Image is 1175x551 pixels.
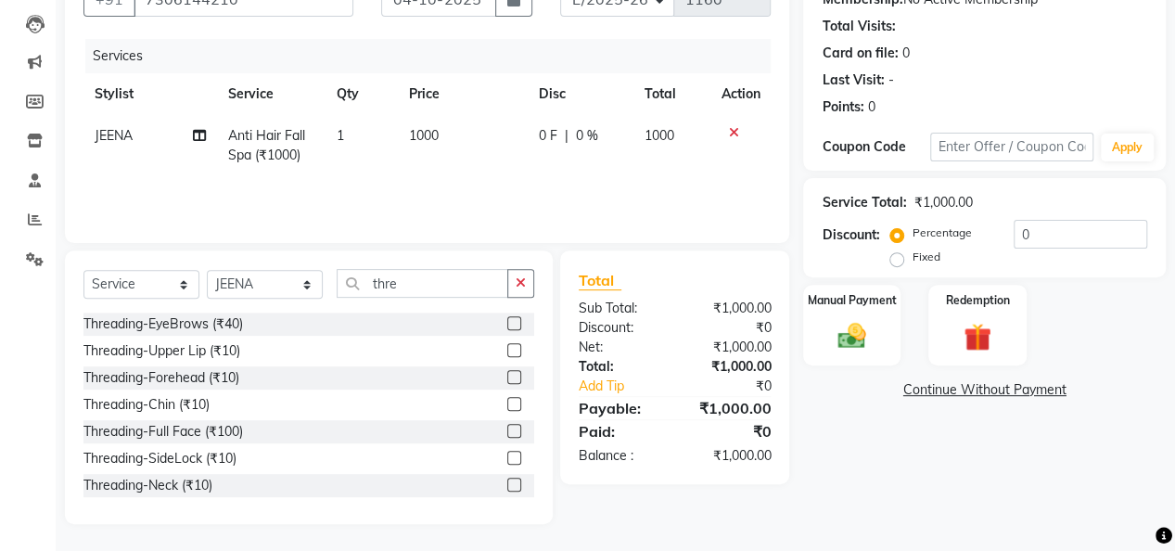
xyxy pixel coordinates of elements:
div: Coupon Code [822,137,930,157]
div: Threading-SideLock (₹10) [83,449,236,468]
a: Add Tip [565,377,694,396]
th: Qty [326,73,398,115]
div: Paid: [565,420,675,442]
span: JEENA [95,127,133,144]
input: Enter Offer / Coupon Code [930,133,1092,161]
th: Action [709,73,771,115]
div: ₹1,000.00 [675,299,785,318]
img: _gift.svg [955,320,1001,354]
div: Discount: [565,318,675,338]
span: Anti Hair Fall Spa (₹1000) [228,127,305,163]
div: Threading-Upper Lip (₹10) [83,341,240,361]
div: ₹1,000.00 [913,193,972,212]
span: | [565,126,568,146]
th: Total [633,73,709,115]
span: 1000 [409,127,439,144]
div: ₹0 [675,420,785,442]
div: ₹1,000.00 [675,357,785,377]
input: Search or Scan [337,269,508,298]
label: Fixed [912,249,939,265]
th: Service [217,73,326,115]
div: ₹0 [675,318,785,338]
span: 0 F [539,126,557,146]
div: Total Visits: [822,17,895,36]
div: ₹1,000.00 [675,338,785,357]
img: _cash.svg [829,320,875,352]
div: Discount: [822,225,879,245]
a: Continue Without Payment [807,380,1162,400]
span: 0 % [576,126,598,146]
div: Last Visit: [822,70,884,90]
div: Service Total: [822,193,906,212]
button: Apply [1101,134,1154,161]
span: 1 [337,127,344,144]
label: Redemption [946,292,1010,309]
div: Threading-Neck (₹10) [83,476,212,495]
div: - [888,70,893,90]
div: Services [85,39,785,73]
div: Threading-Chin (₹10) [83,395,210,415]
div: 0 [901,44,909,63]
label: Manual Payment [808,292,897,309]
th: Disc [528,73,633,115]
div: Threading-Full Face (₹100) [83,422,243,442]
th: Stylist [83,73,217,115]
div: Net: [565,338,675,357]
div: Threading-Forehead (₹10) [83,368,239,388]
span: Total [579,271,621,290]
div: ₹1,000.00 [675,397,785,419]
div: ₹0 [693,377,785,396]
div: Card on file: [822,44,898,63]
div: 0 [867,97,875,117]
div: Payable: [565,397,675,419]
div: Sub Total: [565,299,675,318]
th: Price [398,73,528,115]
div: Points: [822,97,863,117]
div: ₹1,000.00 [675,446,785,466]
div: Balance : [565,446,675,466]
label: Percentage [912,224,971,241]
div: Total: [565,357,675,377]
div: Threading-EyeBrows (₹40) [83,314,243,334]
span: 1000 [645,127,674,144]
